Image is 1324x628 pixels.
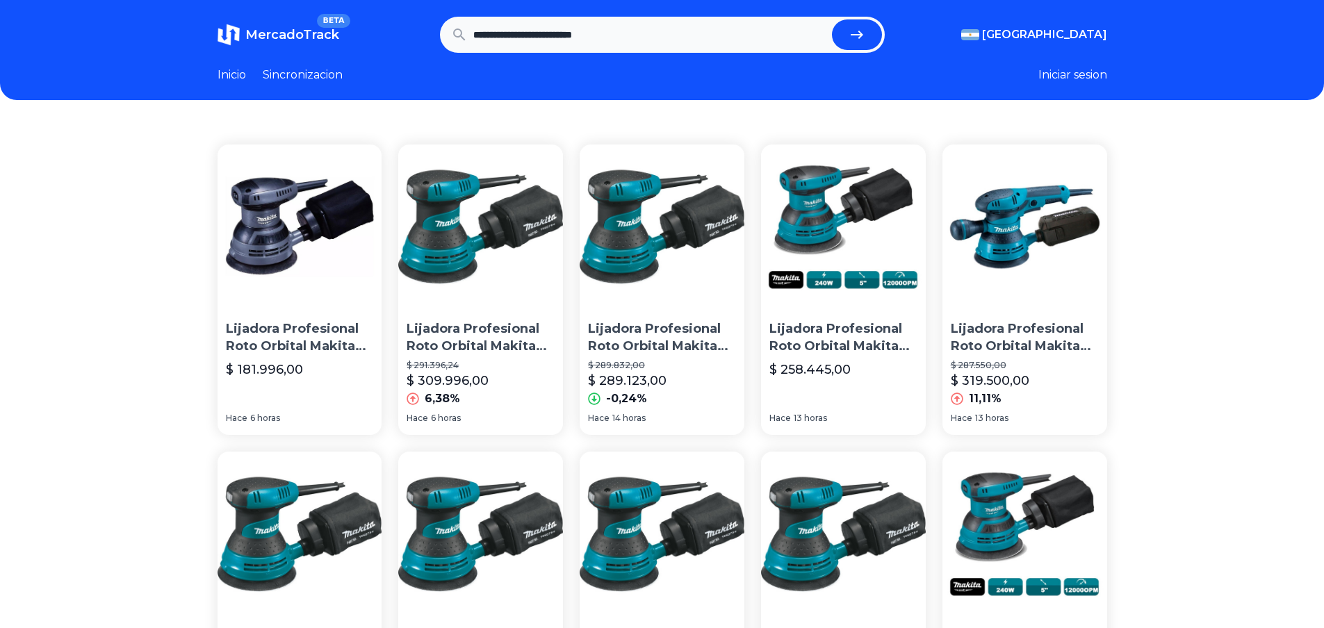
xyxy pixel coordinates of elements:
[761,144,926,309] img: Lijadora Profesional Roto Orbital Makita Mt M9204b Con Sistema Velcro Turquesa 240w 220v
[407,413,428,424] span: Hace
[769,320,917,355] p: Lijadora Profesional Roto Orbital Makita Mt M9204b Con Sistema Velcro Turquesa 240w 220v
[218,452,382,616] img: Lijadora Profesional Roto Orbital Makita Bo5030 Con Sistema Velcro Azul 300w 220v
[250,413,280,424] span: 6 horas
[580,144,744,435] a: Lijadora Profesional Roto Orbital Makita Bo5030 Con Sistema Velcro Azul 300w 220vLijadora Profesi...
[398,144,563,435] a: Lijadora Profesional Roto Orbital Makita Bo5030 Con Sistema Velcro Azul 300w 220vLijadora Profesi...
[961,29,979,40] img: Argentina
[975,413,1008,424] span: 13 horas
[942,144,1107,309] img: Lijadora Profesional Roto Orbital Makita Bo5040 Con Sistema Velcro Turquesa 300w 220v
[263,67,343,83] a: Sincronizacion
[588,320,736,355] p: Lijadora Profesional Roto Orbital Makita Bo5030 Con Sistema Velcro Azul 300w 220v
[982,26,1107,43] span: [GEOGRAPHIC_DATA]
[407,371,489,390] p: $ 309.996,00
[769,360,851,379] p: $ 258.445,00
[580,144,744,309] img: Lijadora Profesional Roto Orbital Makita Bo5030 Con Sistema Velcro Azul 300w 220v
[969,390,1002,407] p: 11,11%
[431,413,461,424] span: 6 horas
[398,144,563,309] img: Lijadora Profesional Roto Orbital Makita Bo5030 Con Sistema Velcro Azul 300w 220v
[226,320,374,355] p: Lijadora Profesional Roto Orbital Makita Mt M9204g Con Sistema Velcro Gris 240w 220v
[317,14,350,28] span: BETA
[942,144,1107,435] a: Lijadora Profesional Roto Orbital Makita Bo5040 Con Sistema Velcro Turquesa 300w 220vLijadora Pro...
[951,413,972,424] span: Hace
[612,413,646,424] span: 14 horas
[951,320,1099,355] p: Lijadora Profesional Roto Orbital Makita Bo5040 Con Sistema Velcro Turquesa 300w 220v
[218,24,240,46] img: MercadoTrack
[761,452,926,616] img: Lijadora Profesional Roto Orbital Makita Bo5030 Con Sistema Velcro Azul 300w 220v
[425,390,460,407] p: 6,38%
[961,26,1107,43] button: [GEOGRAPHIC_DATA]
[226,360,303,379] p: $ 181.996,00
[606,390,647,407] p: -0,24%
[245,27,339,42] span: MercadoTrack
[951,371,1029,390] p: $ 319.500,00
[218,144,382,435] a: Lijadora Profesional Roto Orbital Makita Mt M9204g Con Sistema Velcro Gris 240w 220vLijadora Prof...
[588,413,610,424] span: Hace
[407,320,555,355] p: Lijadora Profesional Roto Orbital Makita Bo5030 Con Sistema Velcro Azul 300w 220v
[580,452,744,616] img: Lijadora Profesional Roto Orbital Makita Bo5030 Con Sistema Velcro Azul 300w 220v
[761,144,926,435] a: Lijadora Profesional Roto Orbital Makita Mt M9204b Con Sistema Velcro Turquesa 240w 220vLijadora ...
[951,360,1099,371] p: $ 287.550,00
[769,413,791,424] span: Hace
[218,67,246,83] a: Inicio
[942,452,1107,616] img: Lijadora Profesional Roto Orbital Makita Mt M9204b Con Sistema Velcro Turquesa 240w 220v
[226,413,247,424] span: Hace
[398,452,563,616] img: Lijadora Profesional Roto Orbital Makita Bo5030 Con Sistema Velcro Azul 300w 220v
[588,360,736,371] p: $ 289.832,00
[1038,67,1107,83] button: Iniciar sesion
[588,371,667,390] p: $ 289.123,00
[407,360,555,371] p: $ 291.396,24
[794,413,827,424] span: 13 horas
[218,24,339,46] a: MercadoTrackBETA
[218,144,382,309] img: Lijadora Profesional Roto Orbital Makita Mt M9204g Con Sistema Velcro Gris 240w 220v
